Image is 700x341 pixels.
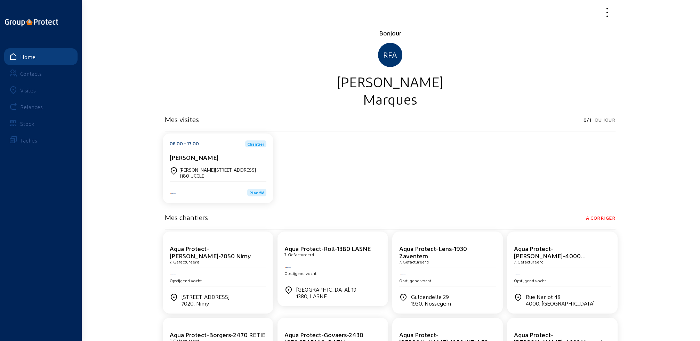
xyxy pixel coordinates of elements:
span: Opstijgend vocht [399,278,431,283]
a: Stock [4,115,78,132]
h3: Mes visites [165,115,199,123]
img: Aqua Protect [170,193,177,195]
cam-card-subtitle: 7. Gefactureerd [170,259,199,264]
div: [PERSON_NAME] [165,73,615,90]
div: 1380, LASNE [296,293,356,299]
span: Du jour [595,115,615,125]
a: Home [4,48,78,65]
div: [STREET_ADDRESS] [182,293,230,307]
div: [GEOGRAPHIC_DATA], 19 [296,286,356,299]
cam-card-title: Aqua Protect-[PERSON_NAME]-7050 Nimy [170,245,251,259]
div: 7020, Nimy [182,300,230,307]
span: Opstijgend vocht [170,278,202,283]
span: Opstijgend vocht [284,271,316,276]
span: A corriger [586,213,615,223]
div: Contacts [20,70,42,77]
div: 4000, [GEOGRAPHIC_DATA] [526,300,595,307]
div: Relances [20,104,43,110]
cam-card-subtitle: 7. Gefactureerd [399,259,429,264]
div: RFA [378,43,402,67]
a: Tâches [4,132,78,148]
img: Aqua Protect [514,274,521,276]
cam-card-title: Aqua Protect-Borgers-2470 RETIE [170,331,265,338]
cam-card-subtitle: 7. Gefactureerd [284,252,314,257]
img: Aqua Protect [170,274,177,276]
div: Rue Naniot 48 [526,293,595,307]
cam-card-title: [PERSON_NAME] [170,154,218,161]
cam-card-subtitle: 7. Gefactureerd [514,259,544,264]
img: Aqua Protect [284,267,291,269]
img: Aqua Protect [399,274,406,276]
a: Visites [4,82,78,98]
span: Chantier [247,142,264,146]
div: Guldendelle 29 [411,293,451,307]
div: 1930, Nossegem [411,300,451,307]
cam-card-title: Aqua Protect-[PERSON_NAME]-4000 [GEOGRAPHIC_DATA] [514,245,586,267]
div: [PERSON_NAME][STREET_ADDRESS] [179,167,256,173]
div: Marques [165,90,615,107]
a: Relances [4,98,78,115]
div: 08:00 - 17:00 [170,140,199,147]
cam-card-title: Aqua Protect-Roll-1380 LASNE [284,245,371,252]
div: Visites [20,87,36,94]
div: Bonjour [165,29,615,37]
div: Home [20,54,35,60]
div: Tâches [20,137,37,144]
span: 0/1 [583,115,591,125]
cam-card-title: Aqua Protect-Lens-1930 Zaventem [399,245,467,259]
img: logo-oneline.png [5,19,58,26]
div: Stock [20,120,34,127]
span: Planifié [249,190,264,195]
span: Opstijgend vocht [514,278,546,283]
div: 1180 UCCLE [179,173,256,179]
a: Contacts [4,65,78,82]
h3: Mes chantiers [165,213,208,221]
